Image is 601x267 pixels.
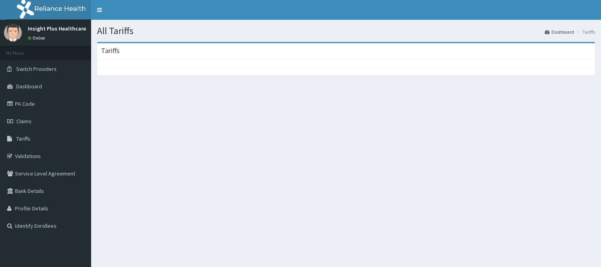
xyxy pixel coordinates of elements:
[16,135,31,142] span: Tariffs
[575,29,595,35] li: Tariffs
[28,26,86,31] p: Insight Plus Healthcare
[16,118,32,125] span: Claims
[97,26,595,36] h1: All Tariffs
[28,35,47,41] a: Online
[545,29,574,35] a: Dashboard
[16,65,57,72] span: Switch Providers
[16,83,42,90] span: Dashboard
[4,24,22,42] img: User Image
[101,47,120,54] h3: Tariffs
